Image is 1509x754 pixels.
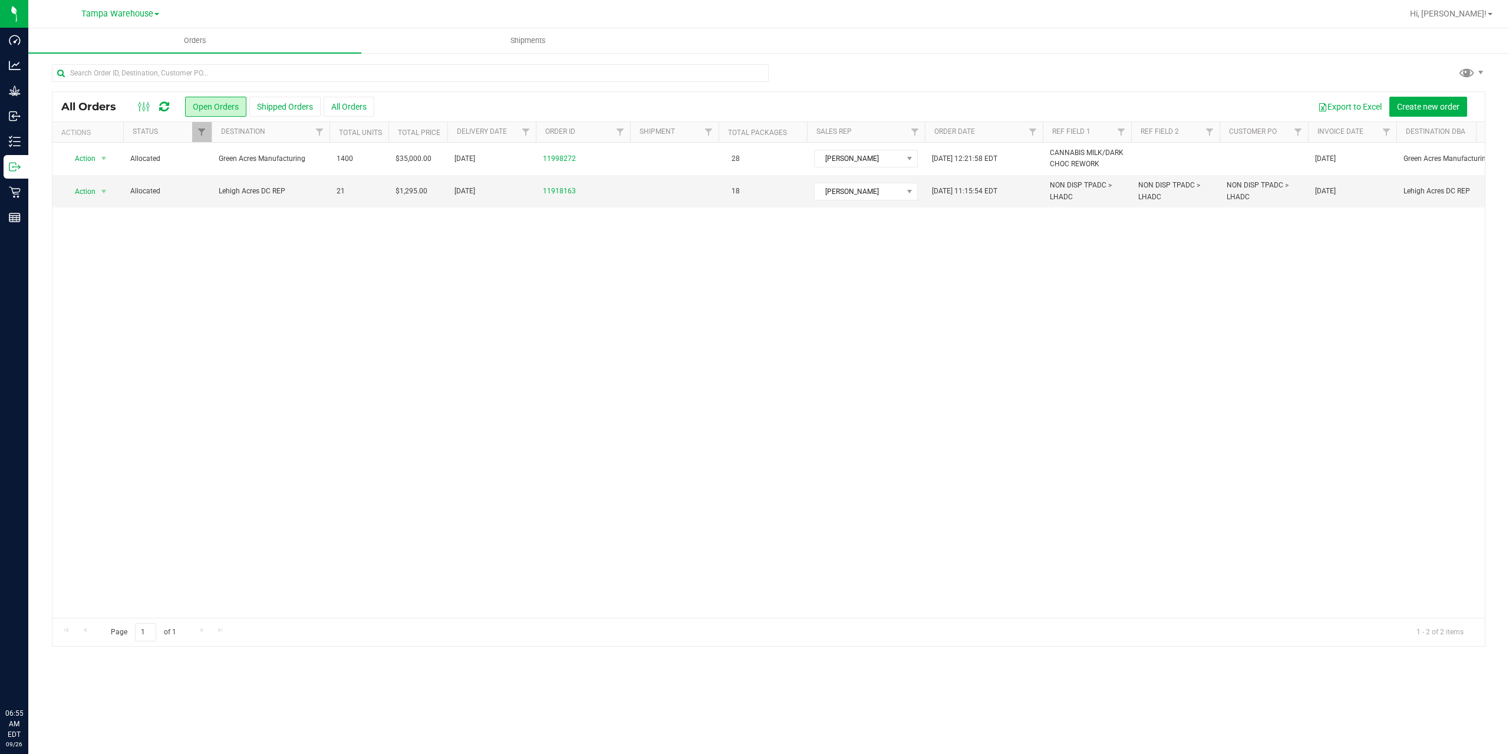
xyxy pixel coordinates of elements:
span: NON DISP TPADC > LHADC [1050,180,1124,202]
inline-svg: Retail [9,186,21,198]
span: CANNABIS MILK/DARK CHOC REWORK [1050,147,1124,170]
div: Actions [61,129,118,137]
a: Filter [516,122,536,142]
a: Ref Field 2 [1141,127,1179,136]
span: [DATE] [1315,153,1336,164]
span: [DATE] [454,186,475,197]
span: Create new order [1397,102,1459,111]
a: Shipment [640,127,675,136]
a: Destination DBA [1406,127,1465,136]
inline-svg: Reports [9,212,21,223]
span: 18 [726,183,746,200]
a: Delivery Date [457,127,507,136]
span: All Orders [61,100,128,113]
span: [DATE] 12:21:58 EDT [932,153,997,164]
a: Filter [1289,122,1308,142]
inline-svg: Analytics [9,60,21,71]
button: Open Orders [185,97,246,117]
a: Filter [905,122,925,142]
span: $35,000.00 [396,153,431,164]
button: Create new order [1389,97,1467,117]
a: Filter [611,122,630,142]
span: [DATE] [1315,186,1336,197]
span: Allocated [130,153,205,164]
a: Order Date [934,127,975,136]
a: Total Units [339,129,382,137]
a: Filter [1200,122,1220,142]
span: Tampa Warehouse [81,9,153,19]
span: 1400 [337,153,353,164]
a: Filter [1377,122,1396,142]
a: Total Packages [728,129,787,137]
a: Filter [310,122,330,142]
a: Filter [699,122,719,142]
span: [PERSON_NAME] [815,183,902,200]
a: Customer PO [1229,127,1277,136]
inline-svg: Inventory [9,136,21,147]
span: select [97,183,111,200]
button: Shipped Orders [249,97,321,117]
span: NON DISP TPADC > LHADC [1227,180,1301,202]
a: Sales Rep [816,127,852,136]
a: Filter [192,122,212,142]
inline-svg: Dashboard [9,34,21,46]
span: 1 - 2 of 2 items [1407,623,1473,641]
a: Destination [221,127,265,136]
p: 09/26 [5,740,23,749]
a: 11998272 [543,153,576,164]
span: NON DISP TPADC > LHADC [1138,180,1213,202]
inline-svg: Grow [9,85,21,97]
button: Export to Excel [1310,97,1389,117]
span: Green Acres Manufacturing [1403,153,1507,164]
span: Allocated [130,186,205,197]
span: Shipments [495,35,562,46]
span: Orders [168,35,222,46]
span: 28 [726,150,746,167]
button: All Orders [324,97,374,117]
span: Lehigh Acres DC REP [219,186,322,197]
input: 1 [135,623,156,641]
span: 21 [337,186,345,197]
span: select [97,150,111,167]
a: Orders [28,28,361,53]
a: Filter [1112,122,1131,142]
span: Lehigh Acres DC REP [1403,186,1507,197]
span: $1,295.00 [396,186,427,197]
span: Action [64,183,96,200]
a: Ref Field 1 [1052,127,1090,136]
inline-svg: Inbound [9,110,21,122]
a: Shipments [361,28,694,53]
iframe: Resource center [12,660,47,695]
a: Total Price [398,129,440,137]
span: Hi, [PERSON_NAME]! [1410,9,1487,18]
span: Green Acres Manufacturing [219,153,322,164]
p: 06:55 AM EDT [5,708,23,740]
span: [DATE] [454,153,475,164]
a: 11918163 [543,186,576,197]
a: Filter [1023,122,1043,142]
inline-svg: Outbound [9,161,21,173]
a: Status [133,127,158,136]
span: Action [64,150,96,167]
span: [DATE] 11:15:54 EDT [932,186,997,197]
input: Search Order ID, Destination, Customer PO... [52,64,769,82]
span: [PERSON_NAME] [815,150,902,167]
a: Invoice Date [1317,127,1363,136]
a: Order ID [545,127,575,136]
span: Page of 1 [101,623,186,641]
